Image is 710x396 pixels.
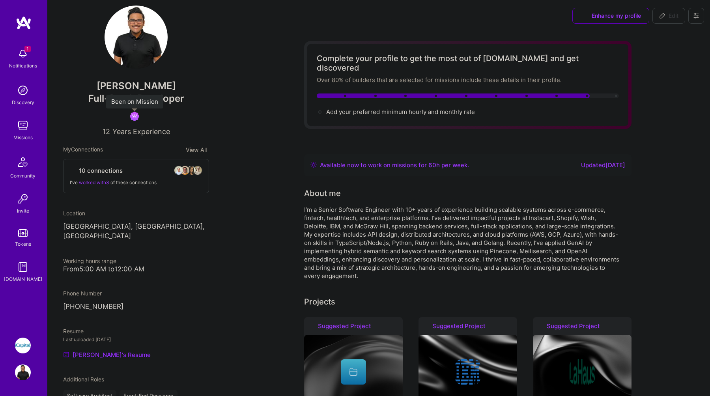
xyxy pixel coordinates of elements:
img: logo [16,16,32,30]
img: User Avatar [15,364,31,380]
img: iCapital: Building an Alternative Investment Marketplace [15,338,31,353]
img: teamwork [15,118,31,133]
button: Edit [652,8,685,24]
div: Projects [304,296,335,308]
span: My Connections [63,145,103,154]
img: Invite [15,191,31,207]
span: 1 [24,46,31,52]
span: Working hours range [63,258,116,264]
img: avatar [187,166,196,175]
button: View All [183,145,209,154]
a: User Avatar [13,364,33,380]
div: Last uploaded: [DATE] [63,335,209,344]
img: avatar [193,166,202,175]
i: icon Collaborator [70,168,76,174]
img: avatar [174,166,183,175]
span: Add your preferred minimum hourly and monthly rate [326,108,475,116]
div: Suggested Project [419,317,517,338]
div: Suggested Project [304,317,403,338]
img: avatar [180,166,190,175]
p: [PHONE_NUMBER] [63,302,209,312]
div: I've of these connections [70,178,202,187]
img: Company logo [455,359,480,385]
i: icon Close [205,350,209,354]
span: Full-Stack Developer [88,93,184,104]
div: Invite [17,207,29,215]
div: Over 80% of builders that are selected for missions include these details in their profile. [317,76,619,84]
i: icon SuggestedTeams [309,323,315,329]
div: Updated [DATE] [581,161,625,170]
span: 10 connections [79,166,123,175]
span: 12 [103,127,110,136]
i: icon SuggestedTeams [538,323,544,329]
button: 10 connectionsavataravataravataravatarI've worked with3 of these connections [63,159,209,193]
img: Company logo [570,359,595,385]
span: Additional Roles [63,376,104,383]
div: I’m a Senior Software Engineer with 10+ years of experience building scalable systems across e-co... [304,205,620,280]
span: Phone Number [63,290,102,297]
div: From 5:00 AM to 12:00 AM [63,265,209,273]
div: [DOMAIN_NAME] [4,275,42,283]
img: Been on Mission [130,112,139,121]
i: icon SuggestedTeams [423,323,429,329]
div: Available now to work on missions for h per week . [320,161,469,170]
span: Edit [659,12,678,20]
img: Availability [310,162,317,168]
div: Community [10,172,35,180]
img: guide book [15,259,31,275]
span: Resume [63,328,84,334]
div: Missions [13,133,33,142]
span: Years Experience [112,127,170,136]
p: [GEOGRAPHIC_DATA], [GEOGRAPHIC_DATA], [GEOGRAPHIC_DATA] [63,222,209,241]
img: discovery [15,82,31,98]
div: Suggested Project [533,317,632,338]
div: Tokens [15,240,31,248]
img: bell [15,46,31,62]
span: worked with 3 [79,179,109,185]
div: Complete your profile to get the most out of [DOMAIN_NAME] and get discovered [317,54,619,73]
div: About me [304,187,341,199]
span: 60 [428,161,436,169]
a: iCapital: Building an Alternative Investment Marketplace [13,338,33,353]
span: [PERSON_NAME] [63,80,209,92]
img: tokens [18,229,28,237]
a: [PERSON_NAME]'s Resume [63,350,151,359]
div: Notifications [9,62,37,70]
div: Discovery [12,98,34,106]
div: Location [63,209,209,217]
img: Resume [63,351,69,358]
img: User Avatar [105,6,168,69]
img: Community [13,153,32,172]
